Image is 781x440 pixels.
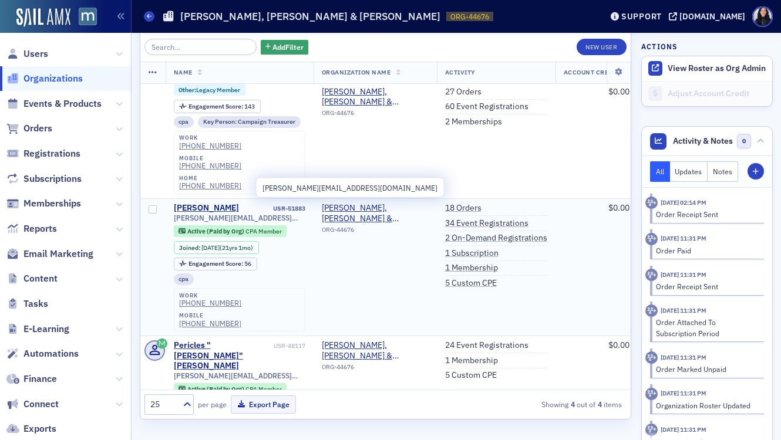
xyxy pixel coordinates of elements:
span: CPA Member [245,385,282,393]
div: Key Person: Campaign Treasurer [198,116,301,128]
div: Order Receipt Sent [656,209,756,219]
div: Activity [645,233,658,245]
span: Content [23,272,58,285]
div: 143 [188,103,255,110]
time: 7/1/2025 11:31 PM [661,234,706,242]
div: Engagement Score: 143 [174,100,261,113]
div: [PERSON_NAME] [174,203,239,214]
div: 25 [150,398,176,411]
div: ORG-44676 [322,226,429,238]
span: Account Credit [564,68,620,76]
span: Email Marketing [23,248,93,260]
a: Email Marketing [6,248,93,260]
a: Content [6,272,58,285]
a: 18 Orders [445,203,482,214]
div: Showing out of items [471,399,622,409]
span: [PERSON_NAME][EMAIL_ADDRESS][DOMAIN_NAME] [174,214,305,222]
div: ORG-44676 [322,109,429,121]
div: [PHONE_NUMBER] [179,299,241,307]
a: Memberships [6,197,81,210]
div: [PHONE_NUMBER] [179,141,241,150]
span: Automations [23,347,79,360]
div: Active (Paid by Org): Active (Paid by Org): CPA Member [174,383,287,395]
span: ORG-44676 [450,12,489,22]
span: Active (Paid by Org) [187,385,245,393]
a: 60 Event Registrations [445,101,528,112]
strong: 4 [595,399,604,409]
a: 2 Memberships [445,117,502,127]
div: Joined: 2004-07-26 00:00:00 [174,241,259,254]
span: E-Learning [23,323,69,336]
span: Finance [23,373,57,385]
button: View Roster as Org Admin [668,63,766,74]
div: USR-51883 [241,205,305,212]
div: Activity [645,269,658,281]
span: Name [174,68,193,76]
div: Organization Roster Updated [656,400,756,411]
a: Finance [6,373,57,385]
button: Export Page [231,395,296,414]
div: Order Attached To Subscription Period [656,317,756,339]
a: [PHONE_NUMBER] [179,161,241,170]
a: Pericles "[PERSON_NAME]" [PERSON_NAME] [174,340,272,371]
div: (21yrs 1mo) [201,244,253,252]
a: Active (Paid by Org) CPA Member [179,228,281,235]
a: Exports [6,422,56,435]
time: 7/1/2025 11:31 PM [661,270,706,279]
a: 34 Event Registrations [445,218,528,229]
span: Users [23,48,48,60]
span: Engagement Score : [188,102,244,110]
div: ORG-44676 [322,363,429,375]
div: [DOMAIN_NAME] [679,11,745,22]
div: Activity [645,424,658,436]
button: Updates [670,161,708,182]
button: All [650,161,670,182]
time: 7/1/2025 11:31 PM [661,389,706,397]
span: [PERSON_NAME][EMAIL_ADDRESS][DOMAIN_NAME] [174,371,305,380]
span: Tasks [23,297,48,310]
a: Registrations [6,147,80,160]
div: Engagement Score: 56 [174,258,257,270]
a: [PERSON_NAME], [PERSON_NAME] & [PERSON_NAME] [322,87,429,107]
span: $0.00 [608,202,629,213]
a: Connect [6,398,59,411]
span: Subscriptions [23,172,82,185]
div: Support [621,11,662,22]
a: E-Learning [6,323,69,336]
button: Notes [708,161,738,182]
a: Organizations [6,72,83,85]
span: $0.00 [608,340,629,350]
button: AddFilter [261,40,309,55]
a: Users [6,48,48,60]
time: 7/1/2025 11:31 PM [661,306,706,314]
div: [PHONE_NUMBER] [179,319,241,328]
h4: Actions [641,41,678,52]
span: Active (Paid by Org) [187,227,245,235]
a: Tasks [6,297,48,310]
div: Other: [174,84,246,96]
span: Activity & Notes [673,135,733,147]
div: Activity [645,351,658,364]
div: mobile [179,312,241,319]
h1: [PERSON_NAME], [PERSON_NAME] & [PERSON_NAME] [180,9,440,23]
a: Subscriptions [6,172,82,185]
a: [PERSON_NAME], [PERSON_NAME] & [PERSON_NAME] [322,203,429,224]
span: Connect [23,398,59,411]
a: Automations [6,347,79,360]
div: USR-48117 [274,342,305,350]
div: cpa [174,273,194,285]
a: [PHONE_NUMBER] [179,181,241,190]
time: 7/1/2025 11:31 PM [661,353,706,361]
div: cpa [174,116,194,128]
a: 1 Subscription [445,248,499,259]
div: Order Paid [656,245,756,256]
a: 27 Orders [445,87,482,97]
div: 56 [188,260,251,267]
div: mobile [179,155,241,162]
div: work [179,292,241,299]
a: Other:Legacy Member [179,86,240,94]
a: 1 Membership [445,263,498,273]
span: Events & Products [23,97,102,110]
